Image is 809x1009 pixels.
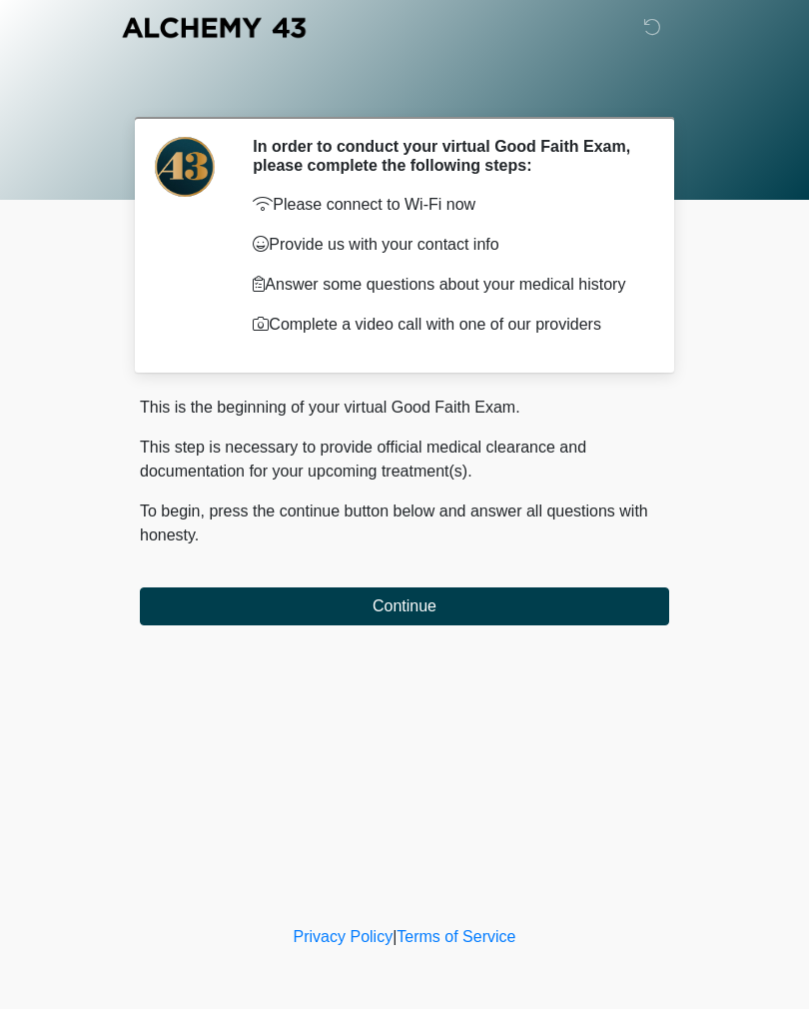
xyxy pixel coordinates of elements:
img: Agent Avatar [155,137,215,197]
p: This step is necessary to provide official medical clearance and documentation for your upcoming ... [140,436,669,484]
h2: In order to conduct your virtual Good Faith Exam, please complete the following steps: [253,137,639,175]
a: | [393,928,397,945]
p: Complete a video call with one of our providers [253,313,639,337]
a: Privacy Policy [294,928,394,945]
button: Continue [140,587,669,625]
a: Terms of Service [397,928,515,945]
h1: ‎ ‎ ‎ ‎ [125,72,684,109]
p: Please connect to Wi-Fi now [253,193,639,217]
p: This is the beginning of your virtual Good Faith Exam. [140,396,669,420]
p: Provide us with your contact info [253,233,639,257]
img: Alchemy 43 Logo [120,15,308,40]
p: Answer some questions about your medical history [253,273,639,297]
p: To begin, press the continue button below and answer all questions with honesty. [140,500,669,547]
